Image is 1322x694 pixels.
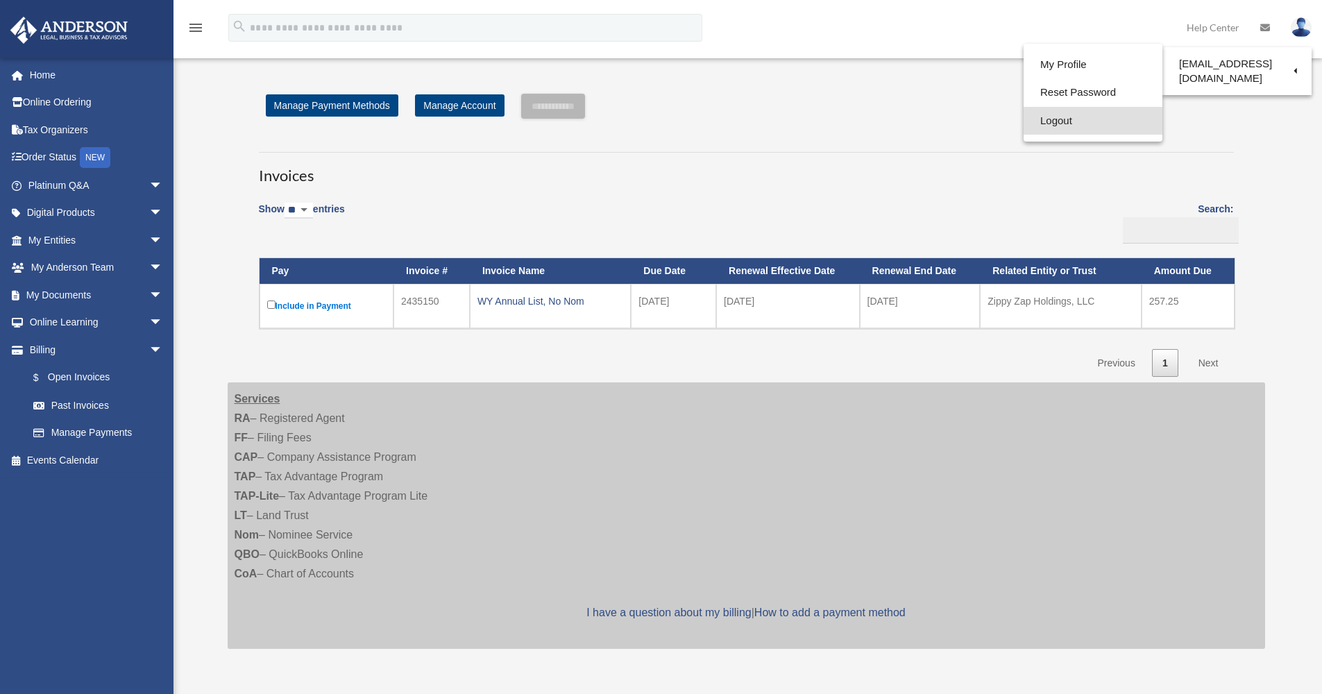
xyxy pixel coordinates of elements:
a: menu [187,24,204,36]
a: Online Ordering [10,89,184,117]
th: Renewal Effective Date: activate to sort column ascending [716,258,860,284]
a: [EMAIL_ADDRESS][DOMAIN_NAME] [1162,51,1312,92]
a: My Profile [1024,51,1162,79]
a: Platinum Q&Aarrow_drop_down [10,171,184,199]
label: Search: [1118,201,1234,244]
input: Search: [1123,217,1239,244]
strong: CoA [235,568,257,579]
td: [DATE] [860,284,981,328]
a: Manage Payment Methods [266,94,398,117]
a: I have a question about my billing [586,607,751,618]
a: Next [1188,349,1229,378]
a: Logout [1024,107,1162,135]
i: menu [187,19,204,36]
p: | [235,603,1258,623]
a: Manage Payments [19,419,177,447]
a: Billingarrow_drop_down [10,336,177,364]
img: Anderson Advisors Platinum Portal [6,17,132,44]
i: search [232,19,247,34]
strong: FF [235,432,248,443]
strong: Nom [235,529,260,541]
a: Digital Productsarrow_drop_down [10,199,184,227]
strong: TAP-Lite [235,490,280,502]
img: User Pic [1291,17,1312,37]
div: WY Annual List, No Nom [477,291,623,311]
strong: CAP [235,451,258,463]
a: My Documentsarrow_drop_down [10,281,184,309]
span: $ [41,369,48,387]
a: Manage Account [415,94,504,117]
input: Include in Payment [267,301,276,309]
strong: LT [235,509,247,521]
label: Include in Payment [267,298,387,314]
strong: RA [235,412,251,424]
td: [DATE] [716,284,860,328]
td: 257.25 [1142,284,1235,328]
td: [DATE] [631,284,716,328]
a: How to add a payment method [754,607,906,618]
div: NEW [80,147,110,168]
a: My Anderson Teamarrow_drop_down [10,254,184,282]
div: – Registered Agent – Filing Fees – Company Assistance Program – Tax Advantage Program – Tax Advan... [228,382,1265,649]
a: My Entitiesarrow_drop_down [10,226,184,254]
td: 2435150 [393,284,470,328]
td: Zippy Zap Holdings, LLC [980,284,1141,328]
a: 1 [1152,349,1178,378]
th: Invoice Name: activate to sort column ascending [470,258,631,284]
th: Renewal End Date: activate to sort column ascending [860,258,981,284]
select: Showentries [285,203,313,219]
span: arrow_drop_down [149,309,177,337]
th: Related Entity or Trust: activate to sort column ascending [980,258,1141,284]
strong: TAP [235,471,256,482]
strong: Services [235,393,280,405]
span: arrow_drop_down [149,171,177,200]
a: Past Invoices [19,391,177,419]
a: Tax Organizers [10,116,184,144]
th: Due Date: activate to sort column ascending [631,258,716,284]
a: Online Learningarrow_drop_down [10,309,184,337]
strong: QBO [235,548,260,560]
a: Home [10,61,184,89]
th: Pay: activate to sort column descending [260,258,394,284]
a: Previous [1087,349,1145,378]
a: Order StatusNEW [10,144,184,172]
span: arrow_drop_down [149,254,177,282]
label: Show entries [259,201,345,232]
a: Events Calendar [10,446,184,474]
span: arrow_drop_down [149,226,177,255]
a: Reset Password [1024,78,1162,107]
th: Invoice #: activate to sort column ascending [393,258,470,284]
th: Amount Due: activate to sort column ascending [1142,258,1235,284]
a: $Open Invoices [19,364,170,392]
span: arrow_drop_down [149,199,177,228]
h3: Invoices [259,152,1234,187]
span: arrow_drop_down [149,336,177,364]
span: arrow_drop_down [149,281,177,310]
